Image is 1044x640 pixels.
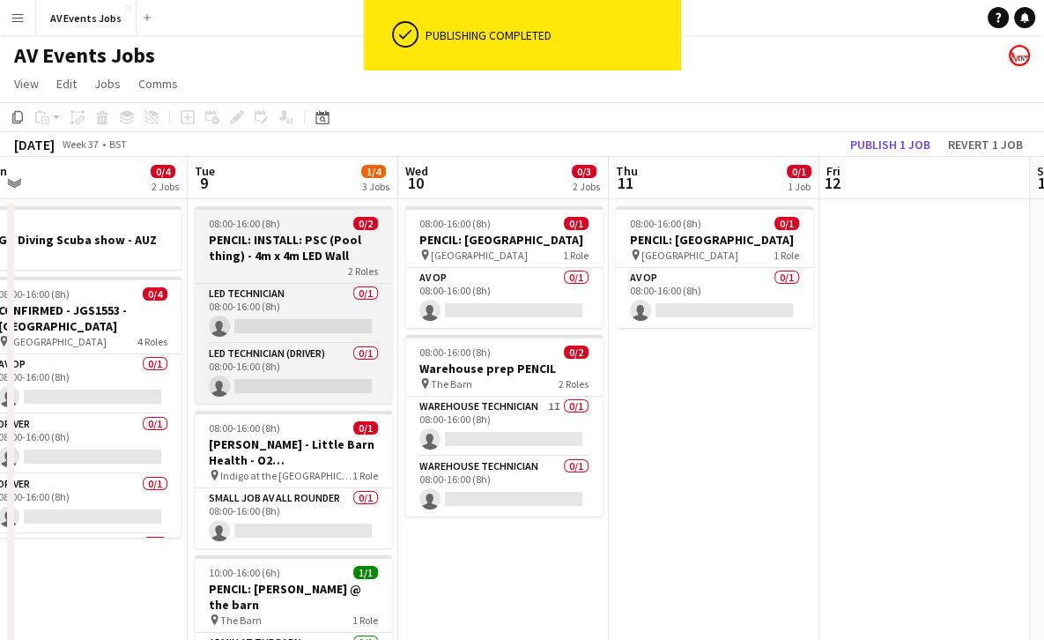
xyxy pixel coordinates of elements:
span: Indigo at the [GEOGRAPHIC_DATA] [220,469,352,482]
span: 12 [824,173,840,193]
span: Tue [195,163,215,179]
span: Edit [56,76,77,92]
h3: Warehouse prep PENCIL [405,361,603,376]
span: 1 Role [774,249,799,262]
a: Edit [49,72,84,95]
span: 0/1 [774,217,799,230]
span: Fri [826,163,840,179]
span: 08:00-16:00 (8h) [630,217,701,230]
h1: AV Events Jobs [14,42,155,69]
span: 0/1 [564,217,589,230]
span: 0/2 [564,346,589,359]
span: Thu [616,163,638,179]
app-card-role: Warehouse Technician0/108:00-16:00 (8h) [405,457,603,517]
h3: [PERSON_NAME] - Little Barn Health - O2 [GEOGRAPHIC_DATA] [195,436,392,468]
h3: PENCIL: INSTALL: PSC (Pool thing) - 4m x 4m LED Wall [195,232,392,264]
span: The Barn [220,614,262,627]
a: Comms [131,72,185,95]
div: BST [109,138,127,151]
div: Publishing completed [426,27,674,43]
span: 1 Role [563,249,589,262]
div: 3 Jobs [362,180,389,193]
span: 11 [613,173,638,193]
span: 08:00-16:00 (8h) [209,217,280,230]
span: 9 [192,173,215,193]
span: View [14,76,39,92]
span: 0/1 [353,421,378,435]
span: 0/1 [787,165,811,178]
app-card-role: Small Job AV All Rounder0/108:00-16:00 (8h) [195,488,392,548]
h3: PENCIL: [GEOGRAPHIC_DATA] [405,232,603,248]
span: 10:00-16:00 (6h) [209,566,280,579]
h3: PENCIL: [PERSON_NAME] @ the barn [195,581,392,613]
button: Publish 1 job [843,133,937,156]
a: View [7,72,46,95]
app-job-card: 08:00-16:00 (8h)0/2Warehouse prep PENCIL The Barn2 RolesWarehouse Technician1I0/108:00-16:00 (8h)... [405,335,603,517]
app-job-card: 08:00-16:00 (8h)0/1PENCIL: [GEOGRAPHIC_DATA] [GEOGRAPHIC_DATA]1 RoleAV Op0/108:00-16:00 (8h) [405,206,603,328]
app-user-avatar: Liam O'Brien [1009,45,1030,66]
span: 1/4 [361,165,386,178]
div: [DATE] [14,136,55,153]
span: [GEOGRAPHIC_DATA] [641,249,738,262]
span: [GEOGRAPHIC_DATA] [10,335,107,348]
span: 1 Role [352,469,378,482]
app-job-card: 08:00-16:00 (8h)0/1[PERSON_NAME] - Little Barn Health - O2 [GEOGRAPHIC_DATA] Indigo at the [GEOGR... [195,411,392,548]
span: Comms [138,76,178,92]
span: Jobs [94,76,121,92]
app-card-role: AV Op0/108:00-16:00 (8h) [405,268,603,328]
span: 08:00-16:00 (8h) [419,346,491,359]
button: AV Events Jobs [36,1,137,35]
div: 1 Job [788,180,811,193]
span: 10 [403,173,428,193]
span: 0/2 [353,217,378,230]
app-job-card: 08:00-16:00 (8h)0/1PENCIL: [GEOGRAPHIC_DATA] [GEOGRAPHIC_DATA]1 RoleAV Op0/108:00-16:00 (8h) [616,206,813,328]
div: 2 Jobs [152,180,179,193]
a: Jobs [87,72,128,95]
app-card-role: LED Technician (Driver)0/108:00-16:00 (8h) [195,344,392,404]
h3: PENCIL: [GEOGRAPHIC_DATA] [616,232,813,248]
span: [GEOGRAPHIC_DATA] [431,249,528,262]
span: 4 Roles [137,335,167,348]
app-card-role: LED Technician0/108:00-16:00 (8h) [195,284,392,344]
span: 08:00-16:00 (8h) [209,421,280,435]
span: 0/3 [572,165,596,178]
span: 08:00-16:00 (8h) [419,217,491,230]
app-card-role: Warehouse Technician1I0/108:00-16:00 (8h) [405,397,603,457]
app-job-card: 08:00-16:00 (8h)0/2PENCIL: INSTALL: PSC (Pool thing) - 4m x 4m LED Wall2 RolesLED Technician0/108... [195,206,392,404]
span: 1 Role [352,614,378,627]
span: 0/4 [151,165,175,178]
button: Revert 1 job [941,133,1030,156]
app-card-role: AV Op0/108:00-16:00 (8h) [616,268,813,328]
span: 2 Roles [348,264,378,278]
span: The Barn [431,377,472,391]
span: Week 37 [58,138,102,151]
span: 0/4 [143,287,167,301]
span: 1/1 [353,566,378,579]
div: 2 Jobs [573,180,600,193]
span: Wed [405,163,428,179]
span: 2 Roles [559,377,589,391]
